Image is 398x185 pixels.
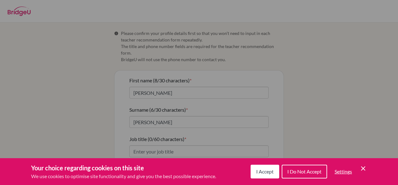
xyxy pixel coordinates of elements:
[330,165,357,178] button: Settings
[287,168,322,174] span: I Do Not Accept
[31,173,216,180] p: We use cookies to optimise site functionality and give you the best possible experience.
[282,165,327,178] button: I Do Not Accept
[256,168,274,174] span: I Accept
[251,165,279,178] button: I Accept
[31,163,216,173] h3: Your choice regarding cookies on this site
[335,168,352,174] span: Settings
[359,165,367,172] button: Save and close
